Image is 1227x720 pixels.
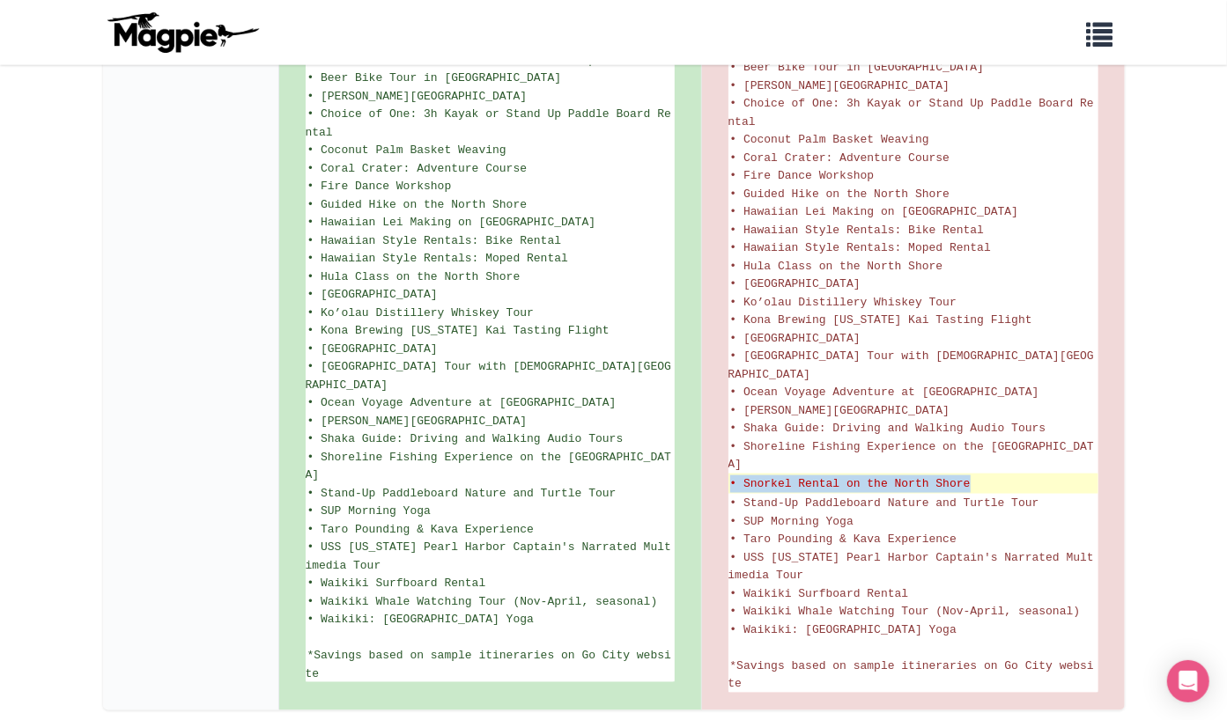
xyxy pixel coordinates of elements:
span: • Waikiki Whale Watching Tour (Nov-April, seasonal) [307,595,658,608]
span: • Coral Crater: Adventure Course [307,162,528,175]
span: *Savings based on sample itineraries on Go City website [728,659,1094,691]
span: • [GEOGRAPHIC_DATA] Tour with [DEMOGRAPHIC_DATA][GEOGRAPHIC_DATA] [306,360,671,392]
span: • Ko’olau Distillery Whiskey Tour [307,306,534,320]
span: • Stand-Up Paddleboard Nature and Turtle Tour [307,487,617,500]
span: • Hawaiian Style Rentals: Bike Rental [730,224,985,237]
del: • Snorkel Rental on the North Shore [730,475,1097,493]
span: • Fire Dance Workshop [730,169,875,182]
span: • Beer Bike Tour in [GEOGRAPHIC_DATA] [730,61,985,74]
span: *Savings based on sample itineraries on Go City website [306,649,671,680]
span: • [GEOGRAPHIC_DATA] [307,288,438,301]
span: • USS [US_STATE] Pearl Harbor Captain's Narrated Multimedia Tour [306,540,671,572]
span: • USS [US_STATE] Pearl Harbor Captain's Narrated Multimedia Tour [728,551,1094,583]
span: • Hawaiian Lei Making on [GEOGRAPHIC_DATA] [307,216,596,229]
span: • Choice of One: 3h Kayak or Stand Up Paddle Board Rental [728,97,1094,129]
span: • Hawaiian Style Rentals: Moped Rental [307,252,568,265]
span: • [PERSON_NAME][GEOGRAPHIC_DATA] [730,79,950,92]
span: • Ko’olau Distillery Whiskey Tour [730,296,957,309]
span: • Fire Dance Workshop [307,180,452,193]
span: • [PERSON_NAME][GEOGRAPHIC_DATA] [730,404,950,417]
span: • Shaka Guide: Driving and Walking Audio Tours [730,422,1046,435]
span: • Coconut Palm Basket Weaving [307,143,506,157]
div: Open Intercom Messenger [1167,660,1209,702]
span: • Waikiki: [GEOGRAPHIC_DATA] Yoga [307,613,534,626]
span: • Beer Bike Tour in [GEOGRAPHIC_DATA] [307,71,562,84]
span: • SUP Morning Yoga [307,504,431,518]
span: • [PERSON_NAME][GEOGRAPHIC_DATA] [307,415,528,428]
span: • Ocean Voyage Adventure at [GEOGRAPHIC_DATA] [307,396,617,409]
span: Other attractions included on the Oahu Explorer Pass: [307,54,671,67]
img: logo-ab69f6fb50320c5b225c76a69d11143b.png [103,11,262,54]
span: • Ocean Voyage Adventure at [GEOGRAPHIC_DATA] [730,386,1039,399]
span: • Shoreline Fishing Experience on the [GEOGRAPHIC_DATA] [306,451,671,482]
span: • Kona Brewing [US_STATE] Kai Tasting Flight [307,324,610,337]
span: • Guided Hike on the North Shore [730,187,950,201]
span: • Taro Pounding & Kava Experience [730,533,957,546]
span: • Hula Class on the North Shore [307,270,521,283]
span: • Hula Class on the North Shore [730,260,943,273]
span: • Hawaiian Lei Making on [GEOGRAPHIC_DATA] [730,205,1019,218]
span: • [GEOGRAPHIC_DATA] [730,277,861,290]
span: • [PERSON_NAME][GEOGRAPHIC_DATA] [307,90,528,103]
span: • Taro Pounding & Kava Experience [307,523,534,536]
span: • [GEOGRAPHIC_DATA] [730,332,861,345]
span: • [GEOGRAPHIC_DATA] [307,342,438,356]
span: • Waikiki: [GEOGRAPHIC_DATA] Yoga [730,623,957,636]
span: • Coral Crater: Adventure Course [730,151,950,165]
span: • Coconut Palm Basket Weaving [730,133,929,146]
span: • Shoreline Fishing Experience on the [GEOGRAPHIC_DATA] [728,440,1094,472]
span: • Kona Brewing [US_STATE] Kai Tasting Flight [730,313,1032,327]
span: • Choice of One: 3h Kayak or Stand Up Paddle Board Rental [306,107,671,139]
span: • SUP Morning Yoga [730,515,854,528]
span: • Hawaiian Style Rentals: Bike Rental [307,234,562,247]
span: • Hawaiian Style Rentals: Moped Rental [730,241,991,254]
span: • Waikiki Surfboard Rental [307,577,486,590]
span: • Stand-Up Paddleboard Nature and Turtle Tour [730,496,1039,510]
span: • Waikiki Surfboard Rental [730,587,909,600]
span: • Shaka Guide: Driving and Walking Audio Tours [307,432,624,445]
span: • Guided Hike on the North Shore [307,198,528,211]
span: • Waikiki Whale Watching Tour (Nov-April, seasonal) [730,605,1081,618]
span: • [GEOGRAPHIC_DATA] Tour with [DEMOGRAPHIC_DATA][GEOGRAPHIC_DATA] [728,349,1094,381]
